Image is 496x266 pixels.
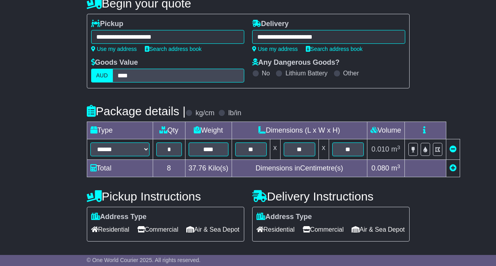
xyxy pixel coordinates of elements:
h4: Pickup Instructions [87,190,244,203]
td: Volume [367,122,404,139]
td: Dimensions (L x W x H) [232,122,367,139]
span: Commercial [137,223,178,236]
td: x [318,139,329,160]
label: kg/cm [195,109,214,118]
label: Delivery [252,20,289,28]
sup: 3 [397,163,400,169]
label: lb/in [228,109,241,118]
label: Goods Value [91,58,138,67]
a: Use my address [91,46,137,52]
a: Remove this item [449,145,457,153]
a: Use my address [252,46,298,52]
span: Commercial [303,223,344,236]
span: Residential [256,223,295,236]
label: No [262,69,270,77]
label: Address Type [256,213,312,221]
span: Air & Sea Depot [352,223,405,236]
td: Total [87,160,153,177]
a: Search address book [306,46,363,52]
label: Pickup [91,20,124,28]
label: AUD [91,69,113,82]
td: x [270,139,280,160]
span: Air & Sea Depot [186,223,240,236]
td: Type [87,122,153,139]
span: 0.080 [371,164,389,172]
label: Other [343,69,359,77]
td: Dimensions in Centimetre(s) [232,160,367,177]
td: Weight [185,122,232,139]
h4: Package details | [87,105,186,118]
span: m [391,164,400,172]
label: Address Type [91,213,147,221]
span: 0.010 [371,145,389,153]
span: 37.76 [189,164,206,172]
span: m [391,145,400,153]
td: 8 [153,160,185,177]
a: Search address book [145,46,202,52]
td: Kilo(s) [185,160,232,177]
a: Add new item [449,164,457,172]
label: Any Dangerous Goods? [252,58,340,67]
span: © One World Courier 2025. All rights reserved. [87,257,201,263]
label: Lithium Battery [285,69,328,77]
h4: Delivery Instructions [252,190,410,203]
td: Qty [153,122,185,139]
sup: 3 [397,144,400,150]
span: Residential [91,223,129,236]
